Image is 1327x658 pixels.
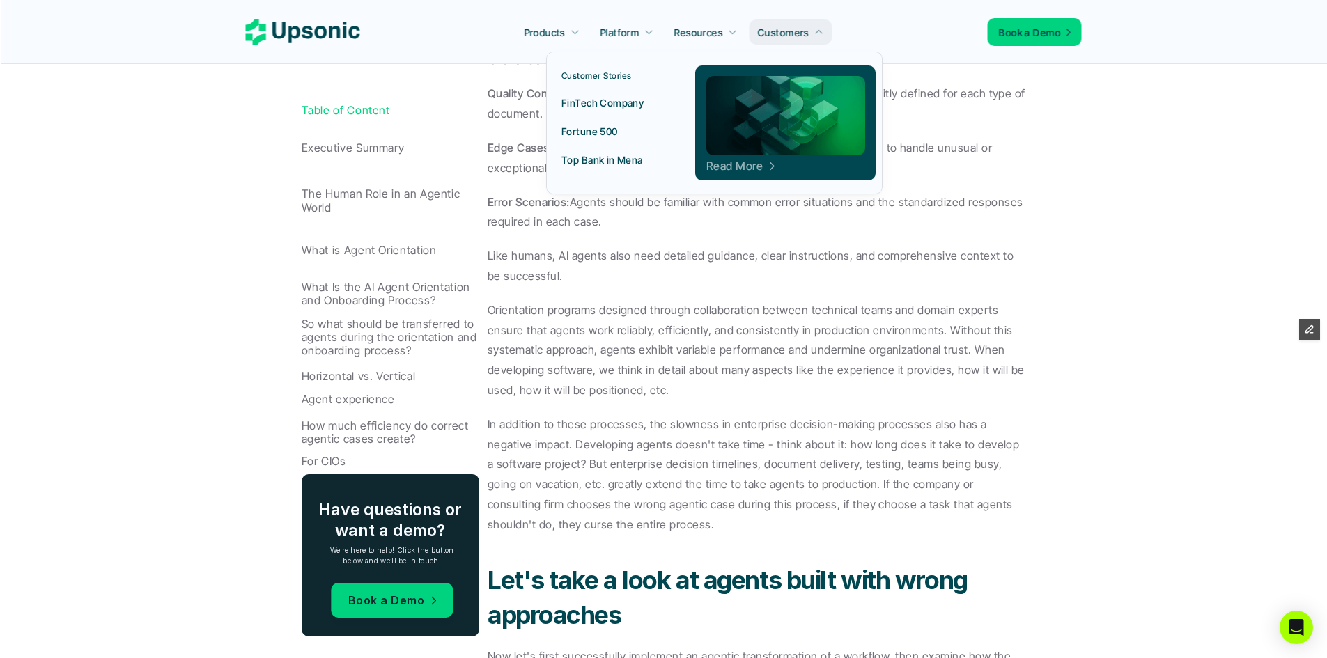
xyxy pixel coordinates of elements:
[302,317,481,357] p: So what should be transferred to agents during the orientation and onboarding process?
[1280,611,1313,644] div: Open Intercom Messenger
[488,141,552,155] strong: Edge Cases:
[488,192,1026,233] p: Agents should be familiar with common error situations and the standardized responses required in...
[331,583,453,618] a: Book a Demo
[302,455,481,469] a: For CIOs
[758,25,809,40] p: Customers
[488,195,570,209] strong: Error Scenarios:
[524,25,565,40] p: Products
[1299,319,1320,340] button: Edit Framer Content
[302,416,481,450] a: How much efficiency do correct agentic cases create?
[302,123,481,175] a: Executive Summary
[302,313,481,365] a: So what should be transferred to agents during the orientation and onboarding process?
[302,393,481,406] p: Agent experience
[302,281,481,307] a: What Is the AI Agent Orientation and Onboarding Process?
[488,414,1026,535] p: In addition to these processes, the slowness in enterprise decision-making processes also has a n...
[488,84,1026,124] p: Success metrics and quality standards must be explicitly defined for each type of document.
[488,246,1026,286] p: Like humans, AI agents also need detailed guidance, clear instructions, and comprehensive context...
[561,95,644,110] p: FinTech Company
[488,300,1026,400] p: Orientation programs designed through collaboration between technical teams and domain experts en...
[302,389,481,411] a: Agent experience
[561,152,643,167] p: Top Bank in Mena
[330,545,454,556] p: We’re here to help! Click the button
[695,65,876,180] a: Read More
[302,141,481,155] p: Executive Summary
[706,164,763,168] p: Read More
[553,90,671,115] a: FinTech Company
[515,19,588,45] a: Products
[553,147,671,172] a: Top Bank in Mena
[600,25,639,40] p: Platform
[999,25,1061,40] p: Book a Demo
[302,104,481,118] a: Table of Content
[302,418,481,445] p: How much efficiency do correct agentic cases create?
[674,25,723,40] p: Resources
[302,104,481,117] p: Table of Content
[488,138,1026,178] p: Clear guidance should be provided on how agents are expected to handle unusual or exceptional sce...
[302,357,481,397] p: A Critical Note on Tooling: Horizontal vs. Vertical Applications
[488,86,607,100] strong: Quality Control Criteria:
[302,370,481,384] a: A Critical Note on Tooling: Horizontal vs. Vertical Applications
[330,556,454,566] p: below and we’ll be in touch.
[302,187,481,214] p: The Human Role in an Agentic World
[302,228,481,276] a: What is Agent Orientation
[706,159,777,173] span: Read More
[302,455,481,468] p: For CIOs
[561,124,618,139] p: Fortune 500
[348,590,424,611] p: Book a Demo
[302,181,481,223] a: The Human Role in an Agentic World
[318,521,462,542] p: want a demo?
[553,118,671,143] a: Fortune 500
[561,71,632,81] p: Customer Stories
[318,500,462,521] p: Have questions or
[488,565,972,630] strong: Let's take a look at agents built with wrong approaches
[302,244,481,257] p: What is Agent Orientation
[302,280,481,306] p: What Is the AI Agent Orientation and Onboarding Process?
